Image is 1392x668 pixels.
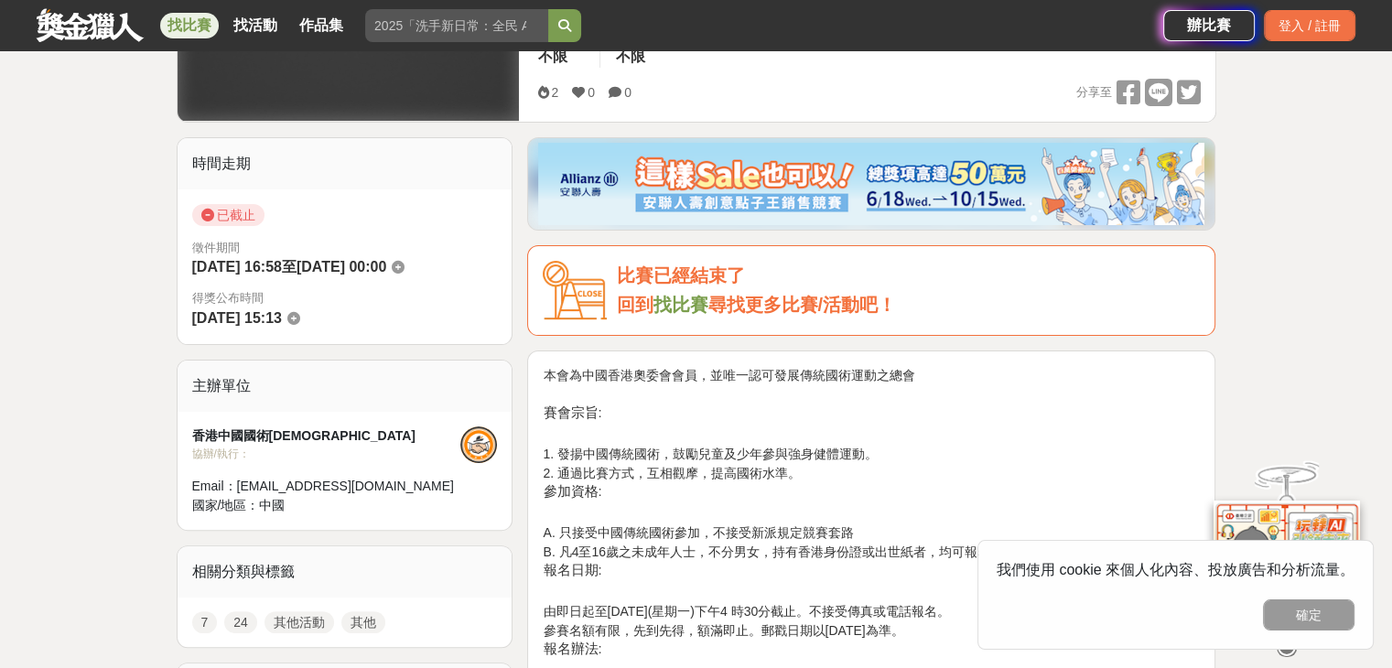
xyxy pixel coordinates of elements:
[543,483,1200,500] h4: 參加資格:
[588,85,595,100] span: 0
[192,241,240,254] span: 徵件期間
[192,289,498,307] span: 得獎公布時間
[192,446,461,462] div: 協辦/執行：
[192,259,282,275] span: [DATE] 16:58
[297,259,386,275] span: [DATE] 00:00
[615,48,644,64] span: 不限
[543,641,1200,657] h4: 報名辦法:
[1263,599,1354,630] button: 確定
[551,85,558,100] span: 2
[160,13,219,38] a: 找比賽
[282,259,297,275] span: 至
[997,562,1354,577] span: 我們使用 cookie 來個人化內容、投放廣告和分析流量。
[543,404,1200,421] h4: 賽會宗旨:
[192,204,264,226] span: 已截止
[624,85,631,100] span: 0
[192,611,218,633] a: 7
[341,611,385,633] a: 其他
[538,143,1204,225] img: dcc59076-91c0-4acb-9c6b-a1d413182f46.png
[537,48,567,64] span: 不限
[1214,487,1360,609] img: d2146d9a-e6f6-4337-9592-8cefde37ba6b.png
[224,611,257,633] a: 24
[178,546,513,598] div: 相關分類與標籤
[707,295,896,315] span: 尋找更多比賽/活動吧！
[1163,10,1255,41] a: 辦比賽
[543,261,607,320] img: Icon
[365,9,548,42] input: 2025「洗手新日常：全民 ALL IN」洗手歌全台徵選
[259,498,285,512] span: 中國
[192,426,461,446] div: 香港中國國術[DEMOGRAPHIC_DATA]
[192,498,260,512] span: 國家/地區：
[616,261,1200,291] div: 比賽已經結束了
[616,295,653,315] span: 回到
[653,295,707,315] a: 找比賽
[292,13,351,38] a: 作品集
[1264,10,1355,41] div: 登入 / 註冊
[543,562,1200,578] h4: 報名日期:
[178,138,513,189] div: 時間走期
[192,310,282,326] span: [DATE] 15:13
[178,361,513,412] div: 主辦單位
[192,477,461,496] div: Email： [EMAIL_ADDRESS][DOMAIN_NAME]
[226,13,285,38] a: 找活動
[264,611,334,633] a: 其他活動
[1075,79,1111,106] span: 分享至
